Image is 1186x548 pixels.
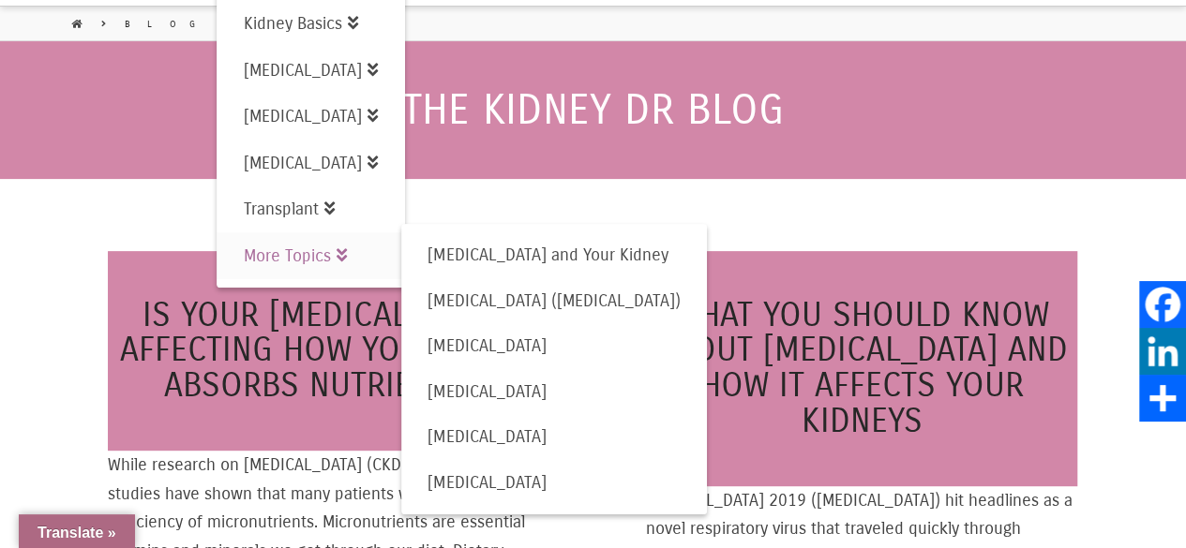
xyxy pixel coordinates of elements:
a: [MEDICAL_DATA] [401,323,708,369]
a: [MEDICAL_DATA] and Your Kidney [401,232,708,278]
a: [MEDICAL_DATA] ([MEDICAL_DATA]) [401,278,708,324]
a: [MEDICAL_DATA] [217,93,405,140]
span: [MEDICAL_DATA] [244,153,378,173]
span: More Topics [244,245,347,266]
span: Translate » [38,525,116,541]
a: Is your [MEDICAL_DATA] affecting how your body absorbs nutrients? [120,295,527,407]
span: [MEDICAL_DATA] [428,335,546,356]
span: [MEDICAL_DATA] [428,426,546,447]
span: Kidney Basics [244,13,358,34]
a: [MEDICAL_DATA] [401,414,708,460]
a: [MEDICAL_DATA] [401,460,708,506]
a: More Topics [217,232,405,279]
a: [MEDICAL_DATA] [217,140,405,186]
span: [MEDICAL_DATA] [428,472,546,493]
span: Transplant [244,199,335,219]
a: [MEDICAL_DATA] [217,47,405,94]
a: [MEDICAL_DATA] [401,369,708,415]
a: Blog [125,18,212,31]
a: LinkedIn [1139,328,1186,375]
a: Facebook [1139,281,1186,328]
span: [MEDICAL_DATA] ([MEDICAL_DATA]) [428,290,680,311]
a: Transplant [217,185,405,232]
span: [MEDICAL_DATA] [244,60,378,81]
span: [MEDICAL_DATA] and Your Kidney [428,244,668,265]
a: What you should know about [MEDICAL_DATA] and how it affects your kidneys [655,295,1067,441]
span: [MEDICAL_DATA] [428,381,546,402]
span: [MEDICAL_DATA] [244,106,378,126]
